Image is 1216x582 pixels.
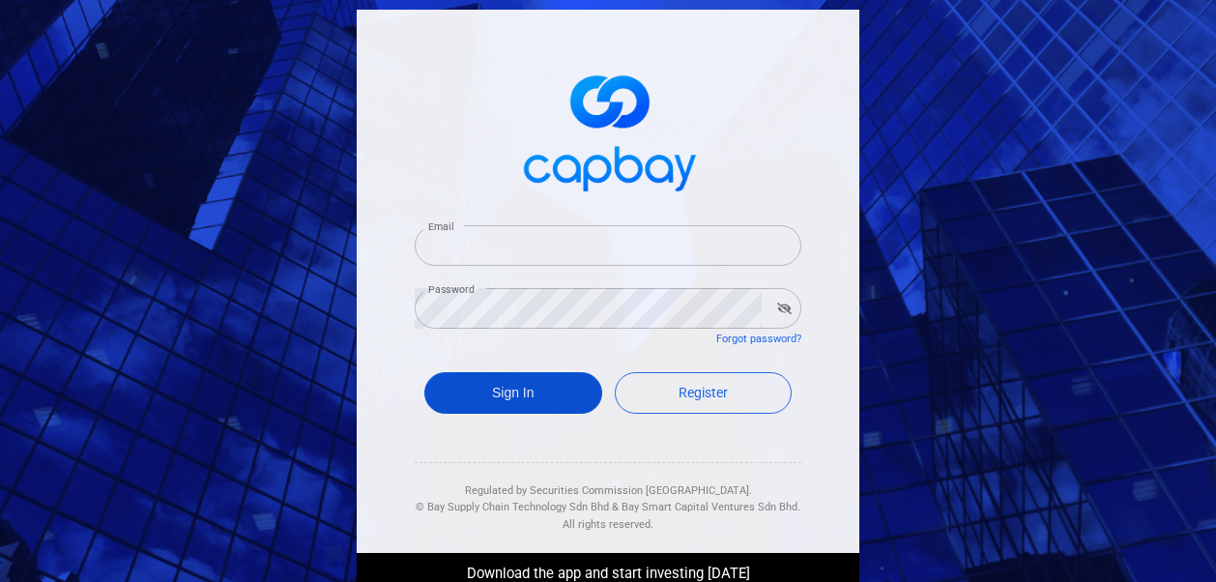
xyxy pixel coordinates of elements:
label: Email [428,219,453,234]
img: logo [511,58,705,202]
a: Register [615,372,793,414]
span: © Bay Supply Chain Technology Sdn Bhd [416,501,609,513]
span: Bay Smart Capital Ventures Sdn Bhd. [622,501,800,513]
a: Forgot password? [716,333,801,345]
label: Password [428,282,475,297]
div: Regulated by Securities Commission [GEOGRAPHIC_DATA]. & All rights reserved. [415,463,801,534]
span: Register [679,385,728,400]
button: Sign In [424,372,602,414]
